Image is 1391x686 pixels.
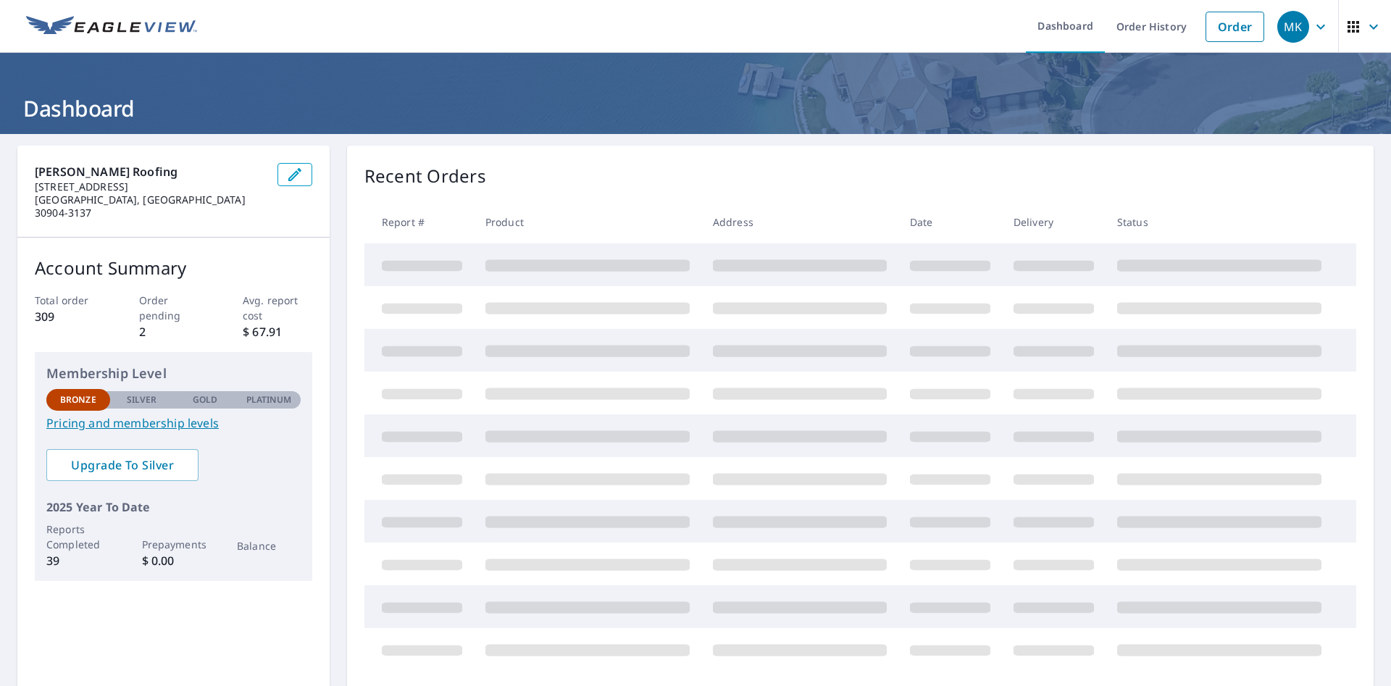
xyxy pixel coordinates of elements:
[58,457,187,473] span: Upgrade To Silver
[46,449,199,481] a: Upgrade To Silver
[35,308,104,325] p: 309
[701,201,898,243] th: Address
[35,163,266,180] p: [PERSON_NAME] Roofing
[35,180,266,193] p: [STREET_ADDRESS]
[1002,201,1106,243] th: Delivery
[46,498,301,516] p: 2025 Year To Date
[193,393,217,406] p: Gold
[1277,11,1309,43] div: MK
[139,323,209,340] p: 2
[139,293,209,323] p: Order pending
[35,193,266,219] p: [GEOGRAPHIC_DATA], [GEOGRAPHIC_DATA] 30904-3137
[474,201,701,243] th: Product
[142,552,206,569] p: $ 0.00
[35,255,312,281] p: Account Summary
[1106,201,1333,243] th: Status
[142,537,206,552] p: Prepayments
[243,293,312,323] p: Avg. report cost
[46,552,110,569] p: 39
[46,364,301,383] p: Membership Level
[243,323,312,340] p: $ 67.91
[364,201,474,243] th: Report #
[364,163,486,189] p: Recent Orders
[127,393,157,406] p: Silver
[60,393,96,406] p: Bronze
[237,538,301,553] p: Balance
[26,16,197,38] img: EV Logo
[898,201,1002,243] th: Date
[246,393,292,406] p: Platinum
[46,522,110,552] p: Reports Completed
[17,93,1374,123] h1: Dashboard
[35,293,104,308] p: Total order
[46,414,301,432] a: Pricing and membership levels
[1206,12,1264,42] a: Order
